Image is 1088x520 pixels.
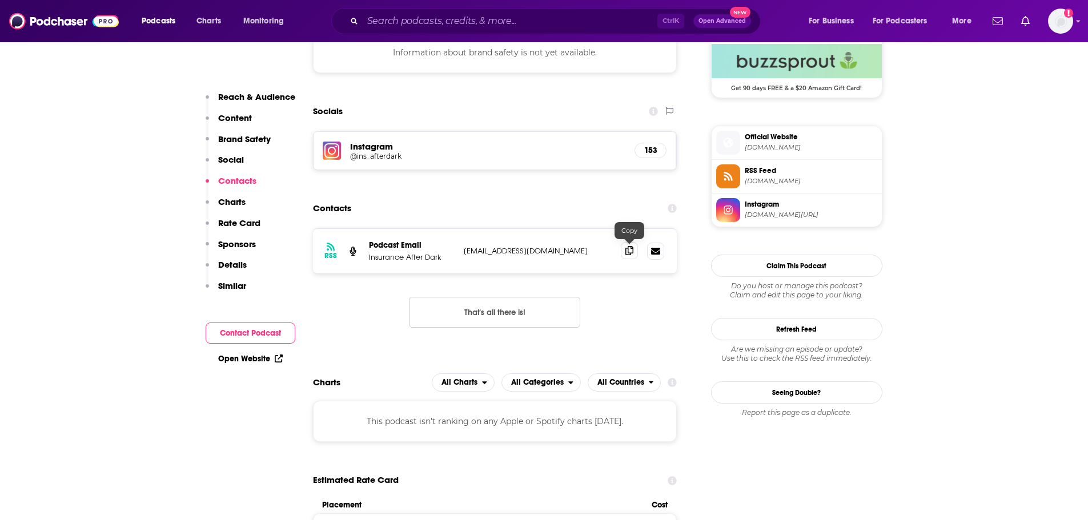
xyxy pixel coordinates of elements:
[873,13,928,29] span: For Podcasters
[206,196,246,217] button: Charts
[501,373,581,392] h2: Categories
[218,259,247,270] p: Details
[745,211,877,219] span: instagram.com/ins_afterdark
[745,199,877,209] span: Instagram
[652,500,668,510] span: Cost
[745,177,877,186] span: feeds.buzzsprout.com
[218,239,256,249] p: Sponsors
[313,401,677,442] div: This podcast isn't ranking on any Apple or Spotify charts [DATE].
[9,10,119,32] img: Podchaser - Follow, Share and Rate Podcasts
[350,141,626,152] h5: Instagram
[597,378,644,386] span: All Countries
[716,198,877,222] a: Instagram[DOMAIN_NAME][URL]
[745,132,877,142] span: Official Website
[350,152,626,160] a: @ins_afterdark
[369,240,455,250] p: Podcast Email
[1048,9,1073,34] button: Show profile menu
[218,354,283,364] a: Open Website
[142,13,175,29] span: Podcasts
[712,44,882,78] img: Buzzsprout Deal: Get 90 days FREE & a $20 Amazon Gift Card!
[218,280,246,291] p: Similar
[206,259,247,280] button: Details
[432,373,495,392] button: open menu
[206,154,244,175] button: Social
[313,100,343,122] h2: Socials
[313,197,351,219] h2: Contacts
[218,154,244,165] p: Social
[350,152,533,160] h5: @ins_afterdark
[206,217,260,239] button: Rate Card
[218,175,256,186] p: Contacts
[588,373,661,392] h2: Countries
[218,217,260,228] p: Rate Card
[409,297,580,328] button: Nothing here.
[313,469,399,491] span: Estimated Rate Card
[313,32,677,73] div: Information about brand safety is not yet available.
[206,323,295,344] button: Contact Podcast
[432,373,495,392] h2: Platforms
[206,175,256,196] button: Contacts
[218,112,252,123] p: Content
[952,13,971,29] span: More
[711,345,882,363] div: Are we missing an episode or update? Use this to check the RSS feed immediately.
[206,91,295,112] button: Reach & Audience
[809,13,854,29] span: For Business
[711,281,882,291] span: Do you host or manage this podcast?
[712,44,882,91] a: Buzzsprout Deal: Get 90 days FREE & a $20 Amazon Gift Card!
[196,13,221,29] span: Charts
[1064,9,1073,18] svg: Add a profile image
[615,222,644,239] div: Copy
[511,378,564,386] span: All Categories
[716,131,877,155] a: Official Website[DOMAIN_NAME]
[730,7,750,18] span: New
[693,14,751,28] button: Open AdvancedNew
[988,11,1007,31] a: Show notifications dropdown
[235,12,299,30] button: open menu
[865,12,944,30] button: open menu
[644,146,657,155] h5: 153
[206,239,256,260] button: Sponsors
[501,373,581,392] button: open menu
[206,134,271,155] button: Brand Safety
[1048,9,1073,34] span: Logged in as MattieVG
[464,246,612,256] p: [EMAIL_ADDRESS][DOMAIN_NAME]
[745,143,877,152] span: insuranceafterdark.buzzsprout.com
[441,378,477,386] span: All Charts
[313,377,340,388] h2: Charts
[711,281,882,300] div: Claim and edit this page to your liking.
[745,166,877,176] span: RSS Feed
[657,14,684,29] span: Ctrl K
[206,112,252,134] button: Content
[711,255,882,277] button: Claim This Podcast
[322,500,643,510] span: Placement
[323,142,341,160] img: iconImage
[218,196,246,207] p: Charts
[369,252,455,262] p: Insurance After Dark
[243,13,284,29] span: Monitoring
[711,318,882,340] button: Refresh Feed
[1048,9,1073,34] img: User Profile
[206,280,246,301] button: Similar
[716,164,877,188] a: RSS Feed[DOMAIN_NAME]
[218,91,295,102] p: Reach & Audience
[712,78,882,92] span: Get 90 days FREE & a $20 Amazon Gift Card!
[363,12,657,30] input: Search podcasts, credits, & more...
[1017,11,1034,31] a: Show notifications dropdown
[711,408,882,417] div: Report this page as a duplicate.
[134,12,190,30] button: open menu
[342,8,772,34] div: Search podcasts, credits, & more...
[698,18,746,24] span: Open Advanced
[711,381,882,404] a: Seeing Double?
[588,373,661,392] button: open menu
[944,12,986,30] button: open menu
[801,12,868,30] button: open menu
[189,12,228,30] a: Charts
[218,134,271,144] p: Brand Safety
[324,251,337,260] h3: RSS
